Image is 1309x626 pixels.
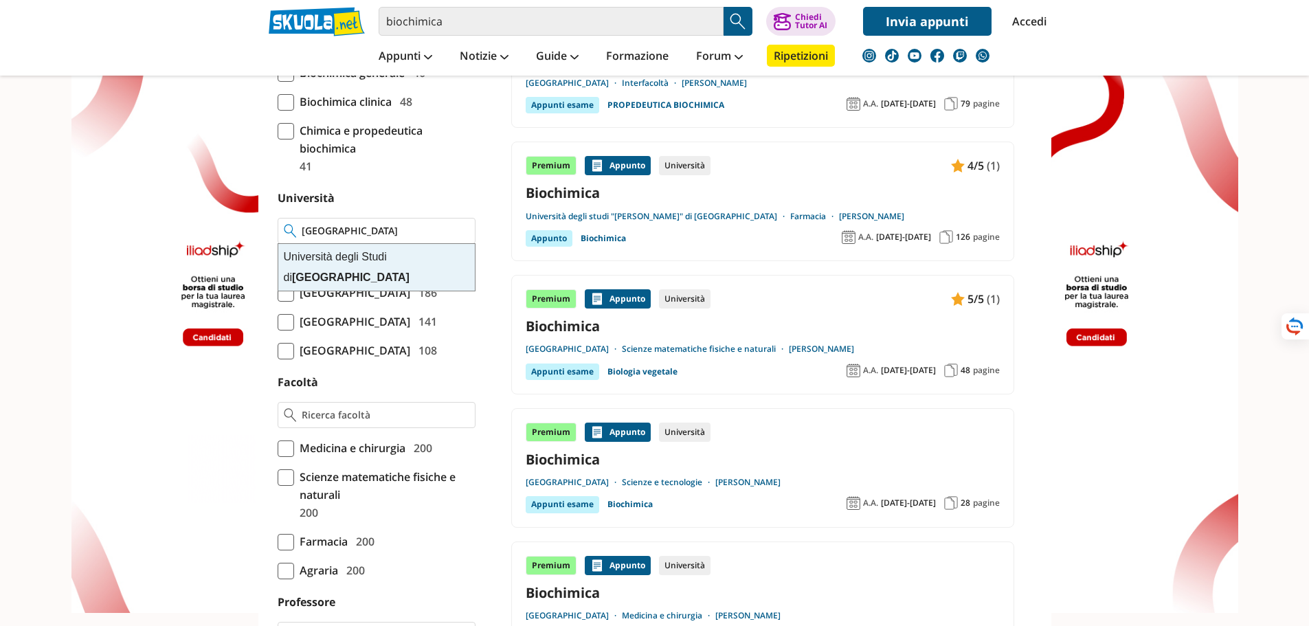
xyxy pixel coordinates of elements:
span: (1) [987,157,1000,175]
span: 79 [961,98,970,109]
span: pagine [973,98,1000,109]
a: Biologia vegetale [607,364,678,380]
div: Appunto [585,289,651,309]
a: Formazione [603,45,672,69]
a: PROPEDEUTICA BIOCHIMICA [607,97,724,113]
a: Forum [693,45,746,69]
img: facebook [930,49,944,63]
img: Appunti contenuto [951,292,965,306]
div: Appunti esame [526,364,599,380]
span: pagine [973,498,1000,508]
a: Biochimica [526,183,1000,202]
img: Appunti contenuto [590,159,604,172]
a: Ripetizioni [767,45,835,67]
span: Biochimica clinica [294,93,392,111]
img: Appunti contenuto [590,292,604,306]
div: Università [659,289,711,309]
img: Cerca appunti, riassunti o versioni [728,11,748,32]
span: [DATE]-[DATE] [876,232,931,243]
span: [GEOGRAPHIC_DATA] [294,284,410,302]
div: Chiedi Tutor AI [795,13,827,30]
a: Scienze matematiche fisiche e naturali [622,344,789,355]
img: Anno accademico [847,97,860,111]
div: Appunto [585,156,651,175]
span: A.A. [863,498,878,508]
span: A.A. [863,365,878,376]
span: [GEOGRAPHIC_DATA] [294,313,410,331]
a: Biochimica [526,450,1000,469]
a: [GEOGRAPHIC_DATA] [526,344,622,355]
a: [PERSON_NAME] [839,211,904,222]
span: A.A. [858,232,873,243]
a: [GEOGRAPHIC_DATA] [526,477,622,488]
img: Ricerca universita [284,224,297,238]
span: 186 [413,284,437,302]
span: [GEOGRAPHIC_DATA] [294,342,410,359]
img: tiktok [885,49,899,63]
span: 4/5 [967,157,984,175]
img: youtube [908,49,921,63]
img: Anno accademico [847,496,860,510]
img: twitch [953,49,967,63]
span: 41 [294,157,312,175]
div: Appunto [526,230,572,247]
span: 108 [413,342,437,359]
div: Premium [526,156,577,175]
span: Medicina e chirurgia [294,439,405,457]
div: Università [659,423,711,442]
a: [PERSON_NAME] [715,477,781,488]
span: pagine [973,365,1000,376]
img: WhatsApp [976,49,989,63]
span: 5/5 [967,290,984,308]
span: 200 [350,533,374,550]
a: Farmacia [790,211,839,222]
a: Appunti [375,45,436,69]
div: Appunto [585,423,651,442]
button: Search Button [724,7,752,36]
a: [PERSON_NAME] [682,78,747,89]
span: 200 [408,439,432,457]
span: Chimica e propedeutica biochimica [294,122,476,157]
a: Università degli studi "[PERSON_NAME]" di [GEOGRAPHIC_DATA] [526,211,790,222]
span: (1) [987,290,1000,308]
div: Appunti esame [526,496,599,513]
span: A.A. [863,98,878,109]
a: [PERSON_NAME] [715,610,781,621]
span: 200 [341,561,365,579]
a: Invia appunti [863,7,992,36]
a: [GEOGRAPHIC_DATA] [526,610,622,621]
span: 48 [961,365,970,376]
a: Biochimica [607,496,653,513]
span: pagine [973,232,1000,243]
div: Appunto [585,556,651,575]
div: Premium [526,423,577,442]
a: [GEOGRAPHIC_DATA] [526,78,622,89]
div: Università [659,156,711,175]
div: Università degli Studi di [278,244,475,291]
img: Pagine [939,230,953,244]
img: Pagine [944,496,958,510]
a: Biochimica [526,317,1000,335]
strong: [GEOGRAPHIC_DATA] [292,271,410,283]
input: Cerca appunti, riassunti o versioni [379,7,724,36]
span: Farmacia [294,533,348,550]
img: Pagine [944,364,958,377]
div: Premium [526,556,577,575]
img: instagram [862,49,876,63]
img: Ricerca facoltà [284,408,297,422]
a: Scienze e tecnologie [622,477,715,488]
a: Guide [533,45,582,69]
img: Anno accademico [842,230,855,244]
label: Università [278,190,335,205]
label: Professore [278,594,335,610]
img: Appunti contenuto [951,159,965,172]
span: 141 [413,313,437,331]
span: 48 [394,93,412,111]
img: Anno accademico [847,364,860,377]
a: [PERSON_NAME] [789,344,854,355]
a: Biochimica [581,230,626,247]
img: Appunti contenuto [590,559,604,572]
span: [DATE]-[DATE] [881,498,936,508]
input: Ricerca universita [302,224,469,238]
div: Premium [526,289,577,309]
